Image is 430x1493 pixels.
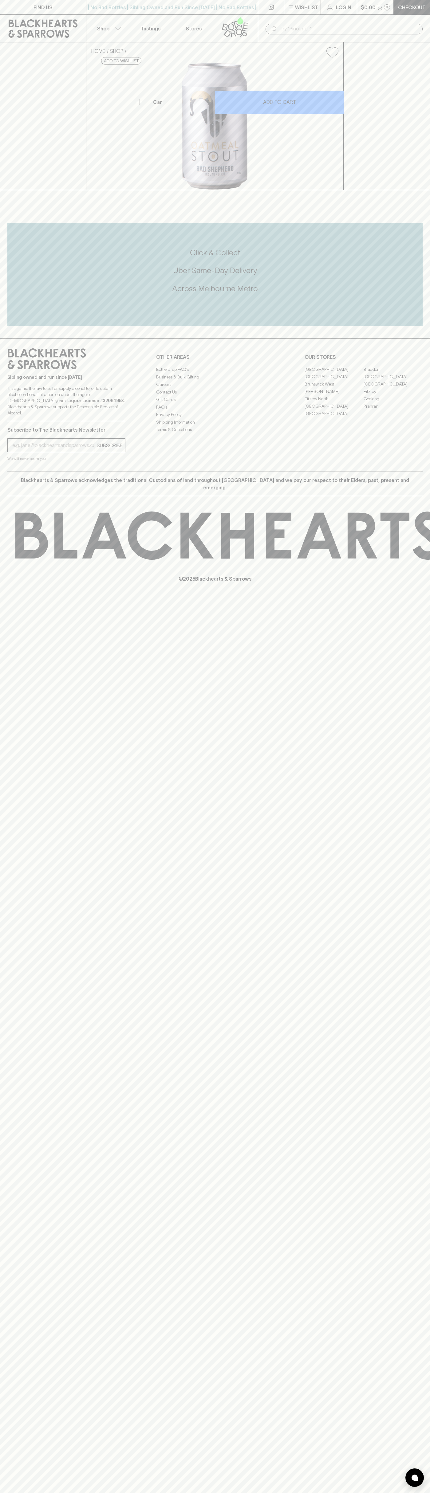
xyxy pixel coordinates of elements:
p: ADD TO CART [263,98,296,106]
img: 51338.png [86,63,343,190]
p: FIND US [34,4,53,11]
input: Try "Pinot noir" [280,24,418,34]
p: OTHER AREAS [156,353,274,361]
a: Prahran [364,402,423,410]
a: Privacy Policy [156,411,274,418]
a: Stores [172,15,215,42]
button: Add to wishlist [101,57,141,65]
div: Call to action block [7,223,423,326]
a: [PERSON_NAME] [305,388,364,395]
a: Business & Bulk Gifting [156,373,274,381]
button: SUBSCRIBE [94,439,125,452]
p: We will never spam you [7,456,125,462]
a: Bottle Drop FAQ's [156,366,274,373]
a: Shipping Information [156,418,274,426]
p: Tastings [141,25,160,32]
a: Fitzroy North [305,395,364,402]
p: OUR STORES [305,353,423,361]
h5: Uber Same-Day Delivery [7,265,423,276]
p: Stores [186,25,202,32]
a: Contact Us [156,388,274,396]
p: Shop [97,25,109,32]
img: bubble-icon [412,1475,418,1481]
strong: Liquor License #32064953 [67,398,124,403]
p: It is against the law to sell or supply alcohol to, or to obtain alcohol on behalf of a person un... [7,385,125,416]
a: Terms & Conditions [156,426,274,433]
div: Can [151,96,215,108]
a: [GEOGRAPHIC_DATA] [364,373,423,380]
p: Login [336,4,351,11]
a: Fitzroy [364,388,423,395]
button: ADD TO CART [215,91,344,114]
a: Braddon [364,366,423,373]
a: [GEOGRAPHIC_DATA] [364,380,423,388]
a: [GEOGRAPHIC_DATA] [305,373,364,380]
a: Careers [156,381,274,388]
p: Subscribe to The Blackhearts Newsletter [7,426,125,433]
button: Shop [86,15,129,42]
p: SUBSCRIBE [97,442,123,449]
a: HOME [91,48,105,54]
p: Can [153,98,163,106]
a: Gift Cards [156,396,274,403]
button: Add to wishlist [324,45,341,61]
a: [GEOGRAPHIC_DATA] [305,410,364,417]
a: Geelong [364,395,423,402]
a: Tastings [129,15,172,42]
a: [GEOGRAPHIC_DATA] [305,402,364,410]
p: 0 [386,6,388,9]
input: e.g. jane@blackheartsandsparrows.com.au [12,441,94,450]
p: Wishlist [295,4,318,11]
a: [GEOGRAPHIC_DATA] [305,366,364,373]
p: $0.00 [361,4,376,11]
a: Brunswick West [305,380,364,388]
p: Sibling owned and run since [DATE] [7,374,125,380]
a: FAQ's [156,403,274,411]
h5: Across Melbourne Metro [7,284,423,294]
p: Checkout [398,4,426,11]
h5: Click & Collect [7,248,423,258]
a: SHOP [110,48,123,54]
p: Blackhearts & Sparrows acknowledges the traditional Custodians of land throughout [GEOGRAPHIC_DAT... [12,476,418,491]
